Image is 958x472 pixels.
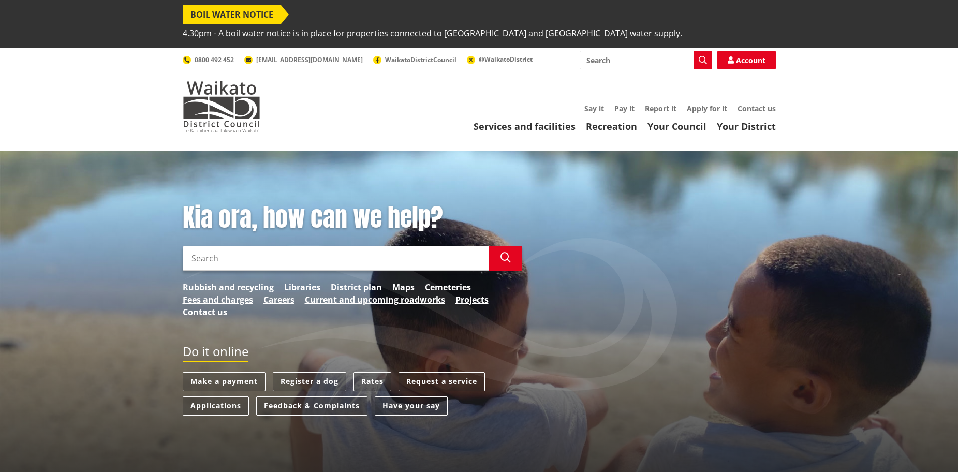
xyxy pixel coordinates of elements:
[183,281,274,293] a: Rubbish and recycling
[284,281,320,293] a: Libraries
[474,120,576,132] a: Services and facilities
[244,55,363,64] a: [EMAIL_ADDRESS][DOMAIN_NAME]
[195,55,234,64] span: 0800 492 452
[263,293,294,306] a: Careers
[479,55,533,64] span: @WaikatoDistrict
[738,104,776,113] a: Contact us
[385,55,456,64] span: WaikatoDistrictCouncil
[614,104,635,113] a: Pay it
[183,293,253,306] a: Fees and charges
[399,372,485,391] a: Request a service
[305,293,445,306] a: Current and upcoming roadworks
[183,344,248,362] h2: Do it online
[183,81,260,132] img: Waikato District Council - Te Kaunihera aa Takiwaa o Waikato
[455,293,489,306] a: Projects
[580,51,712,69] input: Search input
[183,396,249,416] a: Applications
[331,281,382,293] a: District plan
[183,306,227,318] a: Contact us
[717,51,776,69] a: Account
[375,396,448,416] a: Have your say
[647,120,706,132] a: Your Council
[392,281,415,293] a: Maps
[373,55,456,64] a: WaikatoDistrictCouncil
[717,120,776,132] a: Your District
[425,281,471,293] a: Cemeteries
[183,372,266,391] a: Make a payment
[183,5,281,24] span: BOIL WATER NOTICE
[467,55,533,64] a: @WaikatoDistrict
[353,372,391,391] a: Rates
[687,104,727,113] a: Apply for it
[586,120,637,132] a: Recreation
[584,104,604,113] a: Say it
[256,55,363,64] span: [EMAIL_ADDRESS][DOMAIN_NAME]
[256,396,367,416] a: Feedback & Complaints
[273,372,346,391] a: Register a dog
[645,104,676,113] a: Report it
[183,24,682,42] span: 4.30pm - A boil water notice is in place for properties connected to [GEOGRAPHIC_DATA] and [GEOGR...
[183,246,489,271] input: Search input
[183,55,234,64] a: 0800 492 452
[183,203,522,233] h1: Kia ora, how can we help?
